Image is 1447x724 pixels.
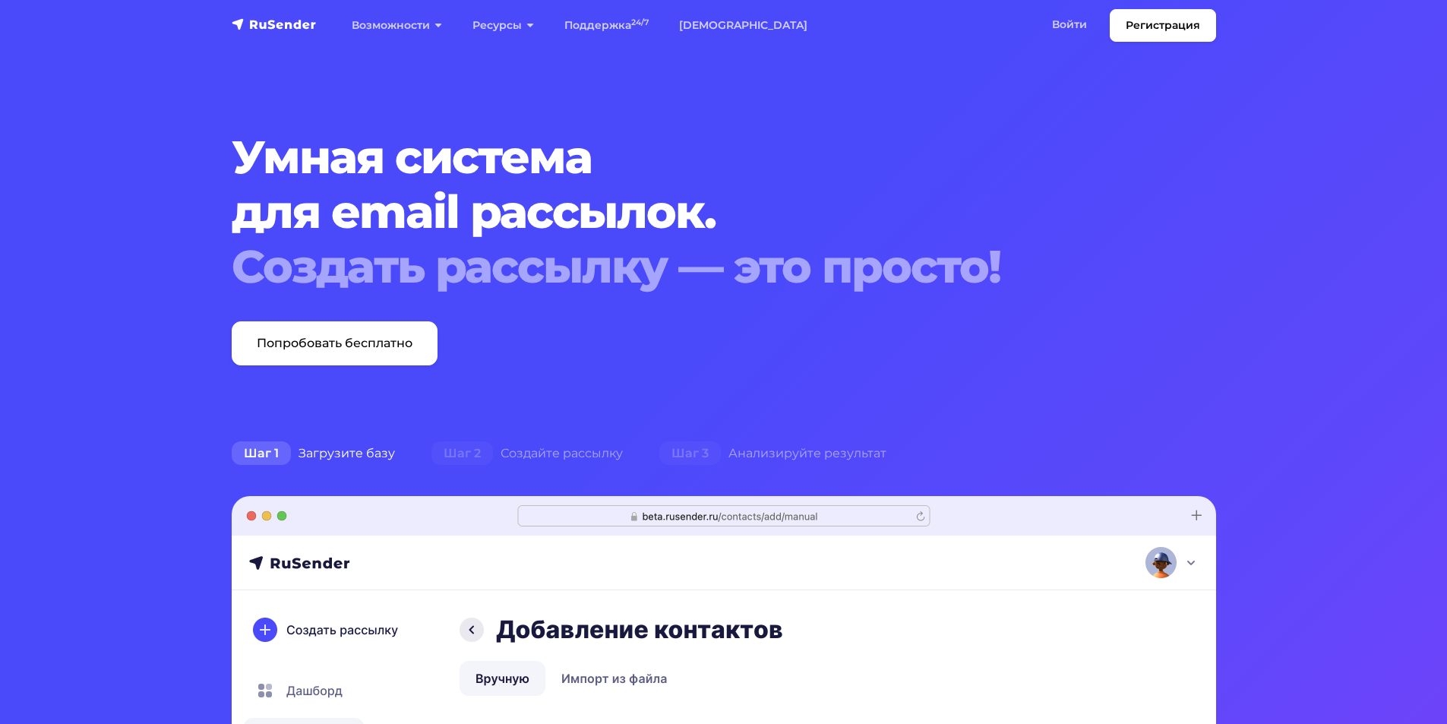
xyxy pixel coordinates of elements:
[457,10,549,41] a: Ресурсы
[336,10,457,41] a: Возможности
[1110,9,1216,42] a: Регистрация
[549,10,664,41] a: Поддержка24/7
[664,10,823,41] a: [DEMOGRAPHIC_DATA]
[232,17,317,32] img: RuSender
[413,438,641,469] div: Создайте рассылку
[232,321,438,365] a: Попробовать бесплатно
[431,441,493,466] span: Шаг 2
[213,438,413,469] div: Загрузите базу
[232,239,1133,294] div: Создать рассылку — это просто!
[659,441,721,466] span: Шаг 3
[641,438,905,469] div: Анализируйте результат
[1037,9,1102,40] a: Войти
[631,17,649,27] sup: 24/7
[232,441,291,466] span: Шаг 1
[232,130,1133,294] h1: Умная система для email рассылок.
